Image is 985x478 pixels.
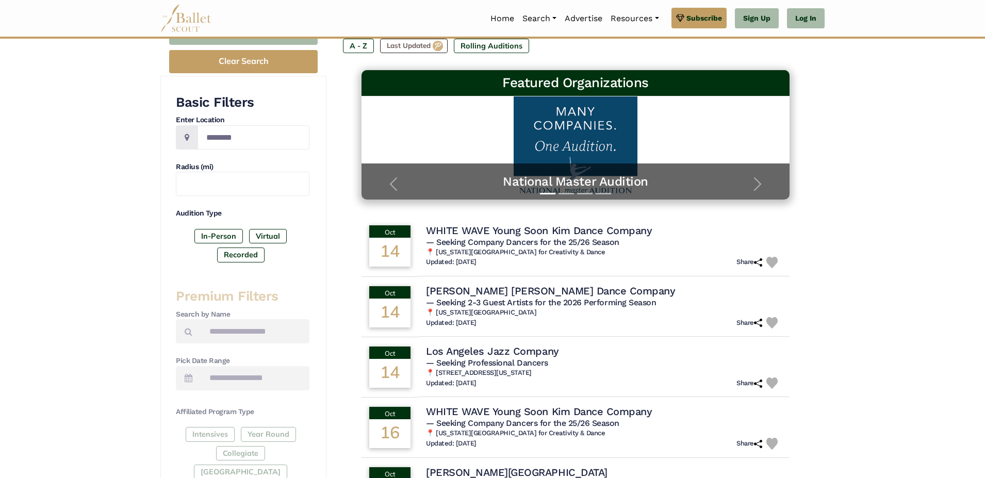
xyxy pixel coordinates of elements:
[736,319,762,327] h6: Share
[426,319,477,327] h6: Updated: [DATE]
[369,419,411,448] div: 16
[369,225,411,238] div: Oct
[426,284,675,298] h4: [PERSON_NAME] [PERSON_NAME] Dance Company
[176,162,309,172] h4: Radius (mi)
[426,358,548,368] span: — Seeking Professional Dancers
[606,8,663,29] a: Resources
[736,439,762,448] h6: Share
[686,12,722,24] span: Subscribe
[676,12,684,24] img: gem.svg
[426,237,619,247] span: — Seeking Company Dancers for the 25/26 Season
[426,439,477,448] h6: Updated: [DATE]
[426,429,782,438] h6: 📍 [US_STATE][GEOGRAPHIC_DATA] for Creativity & Dance
[249,229,287,243] label: Virtual
[370,74,781,92] h3: Featured Organizations
[176,115,309,125] h4: Enter Location
[577,188,593,200] button: Slide 3
[426,369,782,377] h6: 📍 [STREET_ADDRESS][US_STATE]
[369,359,411,388] div: 14
[518,8,561,29] a: Search
[426,405,652,418] h4: WHITE WAVE Young Soon Kim Dance Company
[176,94,309,111] h3: Basic Filters
[369,299,411,327] div: 14
[426,224,652,237] h4: WHITE WAVE Young Soon Kim Dance Company
[426,258,477,267] h6: Updated: [DATE]
[736,379,762,388] h6: Share
[540,188,555,200] button: Slide 1
[736,258,762,267] h6: Share
[426,298,656,307] span: — Seeking 2-3 Guest Artists for the 2026 Performing Season
[787,8,825,29] a: Log In
[426,344,559,358] h4: Los Angeles Jazz Company
[369,407,411,419] div: Oct
[426,248,782,257] h6: 📍 [US_STATE][GEOGRAPHIC_DATA] for Creativity & Dance
[735,8,779,29] a: Sign Up
[426,418,619,428] span: — Seeking Company Dancers for the 25/26 Season
[217,248,265,262] label: Recorded
[343,39,374,53] label: A - Z
[194,229,243,243] label: In-Person
[369,238,411,267] div: 14
[596,188,611,200] button: Slide 4
[426,308,782,317] h6: 📍 [US_STATE][GEOGRAPHIC_DATA]
[426,379,477,388] h6: Updated: [DATE]
[176,288,309,305] h3: Premium Filters
[176,407,309,417] h4: Affiliated Program Type
[198,125,309,150] input: Location
[201,319,309,343] input: Search by names...
[369,347,411,359] div: Oct
[169,50,318,73] button: Clear Search
[369,286,411,299] div: Oct
[561,8,606,29] a: Advertise
[176,356,309,366] h4: Pick Date Range
[176,208,309,219] h4: Audition Type
[559,188,574,200] button: Slide 2
[372,174,779,190] a: National Master Audition
[176,309,309,320] h4: Search by Name
[671,8,727,28] a: Subscribe
[454,39,529,53] label: Rolling Auditions
[486,8,518,29] a: Home
[380,39,448,53] label: Last Updated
